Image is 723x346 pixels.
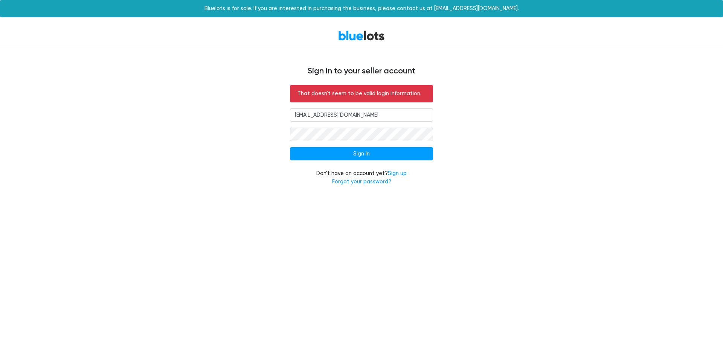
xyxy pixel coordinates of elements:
[290,108,433,122] input: Email
[136,66,587,76] h4: Sign in to your seller account
[388,170,407,177] a: Sign up
[290,169,433,186] div: Don't have an account yet?
[297,90,426,98] p: That doesn't seem to be valid login information.
[290,147,433,161] input: Sign In
[332,178,391,185] a: Forgot your password?
[338,30,385,41] a: BlueLots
